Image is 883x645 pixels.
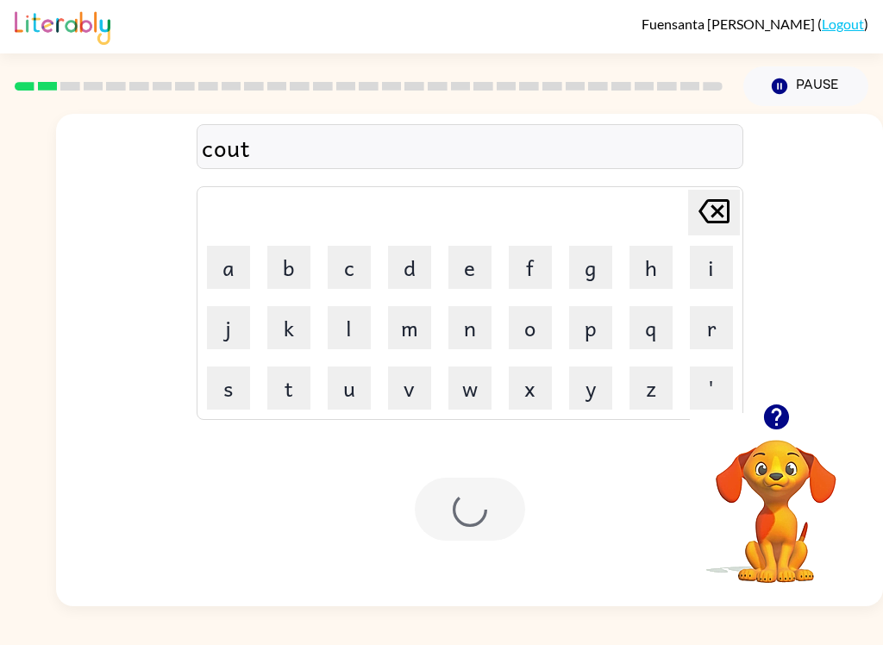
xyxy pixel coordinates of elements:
[509,306,552,349] button: o
[267,306,310,349] button: k
[388,366,431,410] button: v
[690,413,862,586] video: Your browser must support playing .mp4 files to use Literably. Please try using another browser.
[642,16,868,32] div: ( )
[822,16,864,32] a: Logout
[569,366,612,410] button: y
[448,246,492,289] button: e
[569,306,612,349] button: p
[207,306,250,349] button: j
[15,7,110,45] img: Literably
[328,366,371,410] button: u
[690,306,733,349] button: r
[629,366,673,410] button: z
[202,129,738,166] div: cout
[448,366,492,410] button: w
[448,306,492,349] button: n
[388,246,431,289] button: d
[642,16,817,32] span: Fuensanta [PERSON_NAME]
[509,246,552,289] button: f
[629,306,673,349] button: q
[509,366,552,410] button: x
[328,306,371,349] button: l
[267,246,310,289] button: b
[267,366,310,410] button: t
[569,246,612,289] button: g
[207,246,250,289] button: a
[629,246,673,289] button: h
[743,66,868,106] button: Pause
[388,306,431,349] button: m
[690,366,733,410] button: '
[690,246,733,289] button: i
[328,246,371,289] button: c
[207,366,250,410] button: s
